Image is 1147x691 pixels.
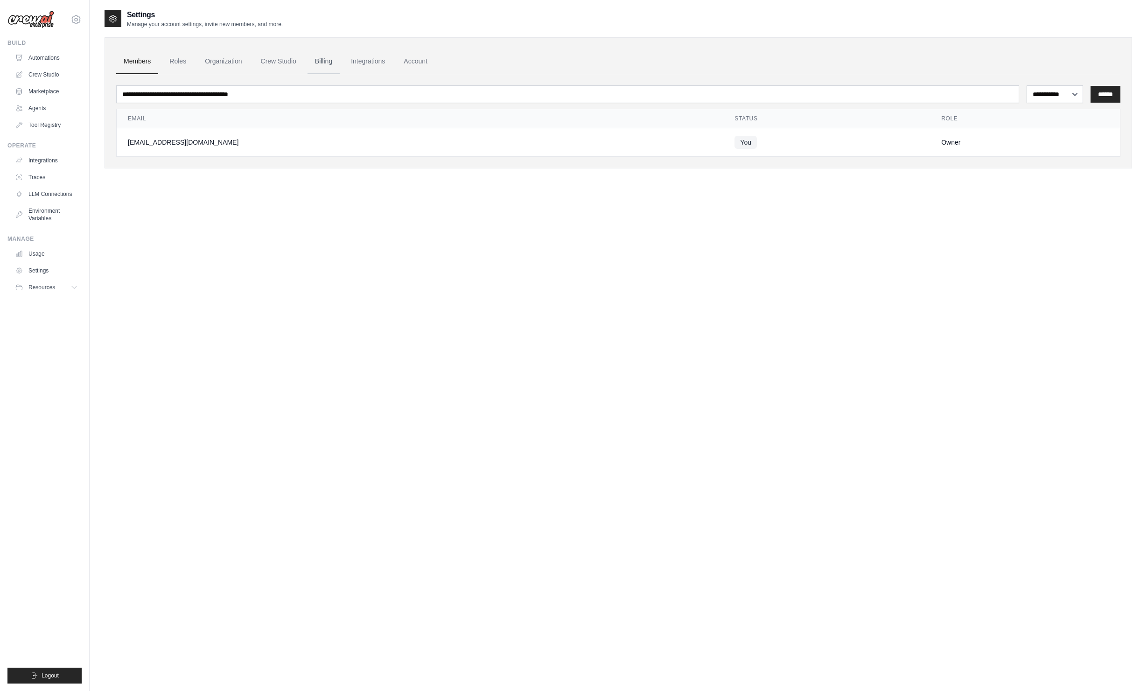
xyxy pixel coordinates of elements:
div: Operate [7,142,82,149]
a: Organization [197,49,249,74]
span: Logout [42,672,59,679]
th: Status [723,109,930,128]
button: Resources [11,280,82,295]
th: Role [930,109,1120,128]
a: Marketplace [11,84,82,99]
a: Roles [162,49,194,74]
a: Billing [308,49,340,74]
a: Crew Studio [11,67,82,82]
a: Usage [11,246,82,261]
a: LLM Connections [11,187,82,202]
span: You [734,136,757,149]
th: Email [117,109,723,128]
a: Environment Variables [11,203,82,226]
p: Manage your account settings, invite new members, and more. [127,21,283,28]
a: Agents [11,101,82,116]
h2: Settings [127,9,283,21]
div: Owner [941,138,1109,147]
div: Manage [7,235,82,243]
a: Traces [11,170,82,185]
div: Build [7,39,82,47]
span: Resources [28,284,55,291]
a: Account [396,49,435,74]
a: Integrations [11,153,82,168]
div: [EMAIL_ADDRESS][DOMAIN_NAME] [128,138,712,147]
button: Logout [7,668,82,684]
a: Tool Registry [11,118,82,133]
img: Logo [7,11,54,28]
a: Integrations [343,49,392,74]
a: Automations [11,50,82,65]
a: Crew Studio [253,49,304,74]
a: Members [116,49,158,74]
a: Settings [11,263,82,278]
